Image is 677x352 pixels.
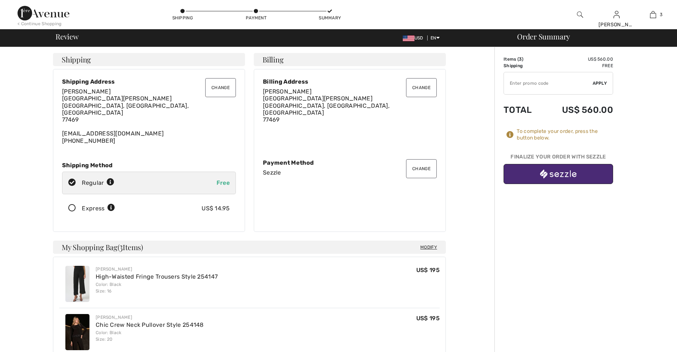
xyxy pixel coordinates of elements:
[62,88,111,95] span: [PERSON_NAME]
[62,78,236,85] div: Shipping Address
[96,266,218,272] div: [PERSON_NAME]
[543,56,613,62] td: US$ 560.00
[577,10,583,19] img: search the website
[593,80,607,87] span: Apply
[62,56,91,63] span: Shipping
[18,20,62,27] div: < Continue Shopping
[540,169,577,179] img: sezzle_white.svg
[508,33,673,40] div: Order Summary
[543,97,613,122] td: US$ 560.00
[18,6,69,20] img: 1ère Avenue
[118,242,143,252] span: ( Items)
[263,95,390,123] span: [GEOGRAPHIC_DATA][PERSON_NAME] [GEOGRAPHIC_DATA], [GEOGRAPHIC_DATA], [GEOGRAPHIC_DATA] 77469
[56,33,79,40] span: Review
[263,78,437,85] div: Billing Address
[598,21,634,28] div: [PERSON_NAME]
[82,179,114,187] div: Regular
[82,204,115,213] div: Express
[519,57,522,62] span: 3
[420,244,437,251] span: Modify
[504,153,613,164] div: Finalize Your Order with Sezzle
[504,56,543,62] td: Items ( )
[245,15,267,21] div: Payment
[650,10,656,19] img: My Bag
[263,169,437,176] div: Sezzle
[406,78,437,97] button: Change
[504,97,543,122] td: Total
[263,56,283,63] span: Billing
[613,10,620,19] img: My Info
[65,314,89,350] img: Chic Crew Neck Pullover Style 254148
[96,281,218,294] div: Color: Black Size: 16
[96,329,204,343] div: Color: Black Size: 20
[403,35,426,41] span: USD
[202,204,230,213] div: US$ 14.95
[319,15,341,21] div: Summary
[416,267,440,273] span: US$ 195
[62,95,189,123] span: [GEOGRAPHIC_DATA][PERSON_NAME] [GEOGRAPHIC_DATA], [GEOGRAPHIC_DATA], [GEOGRAPHIC_DATA] 77469
[263,159,437,166] div: Payment Method
[217,179,230,186] span: Free
[65,266,89,302] img: High-Waisted Fringe Trousers Style 254147
[406,159,437,178] button: Change
[660,11,662,18] span: 3
[431,35,440,41] span: EN
[96,321,204,328] a: Chic Crew Neck Pullover Style 254148
[517,128,613,141] div: To complete your order, press the button below.
[205,78,236,97] button: Change
[504,72,593,94] input: Promo code
[543,62,613,69] td: Free
[119,242,123,251] span: 3
[96,273,218,280] a: High-Waisted Fringe Trousers Style 254147
[172,15,194,21] div: Shipping
[416,315,440,322] span: US$ 195
[53,241,446,254] h4: My Shopping Bag
[613,11,620,18] a: Sign In
[62,88,236,144] div: [EMAIL_ADDRESS][DOMAIN_NAME] [PHONE_NUMBER]
[96,314,204,321] div: [PERSON_NAME]
[62,162,236,169] div: Shipping Method
[504,62,543,69] td: Shipping
[263,88,311,95] span: [PERSON_NAME]
[635,10,671,19] a: 3
[403,35,414,41] img: US Dollar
